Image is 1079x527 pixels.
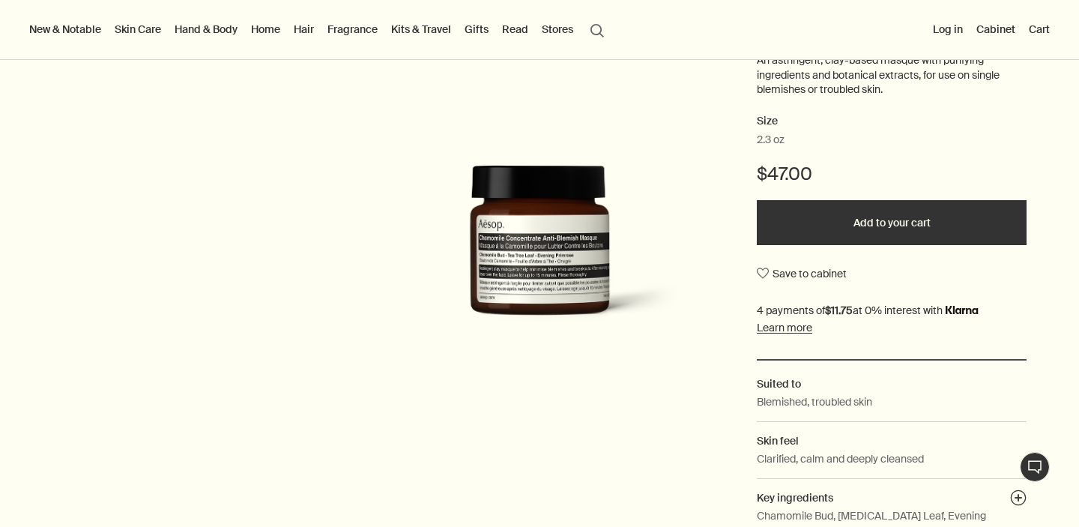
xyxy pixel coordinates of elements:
[757,200,1027,245] button: Add to your cart - $47.00
[757,376,1027,392] h2: Suited to
[539,19,576,39] button: Stores
[499,19,531,39] a: Read
[248,19,283,39] a: Home
[324,19,381,39] a: Fragrance
[930,19,966,39] button: Log in
[1026,19,1053,39] button: Cart
[388,19,454,39] a: Kits & Travel
[757,133,785,148] span: 2.3 oz
[462,19,492,39] a: Gifts
[1010,490,1027,511] button: Key ingredients
[757,451,924,467] p: Clarified, calm and deeply cleansed
[757,433,1027,449] h2: Skin feel
[112,19,164,39] a: Skin Care
[757,394,872,410] p: Blemished, troubled skin
[757,53,1027,97] p: An astringent, clay-based masque with purifying ingredients and botanical extracts, for use on si...
[757,162,812,186] span: $47.00
[757,260,847,287] button: Save to cabinet
[291,19,317,39] a: Hair
[757,491,833,505] span: Key ingredients
[375,165,704,340] img: Chamomile Concentrate Anti-Blemish Masque in amber jar
[757,112,1027,130] h2: Size
[1020,452,1050,482] button: Live Assistance
[584,15,611,43] button: Open search
[26,19,104,39] button: New & Notable
[973,19,1018,39] a: Cabinet
[172,19,241,39] a: Hand & Body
